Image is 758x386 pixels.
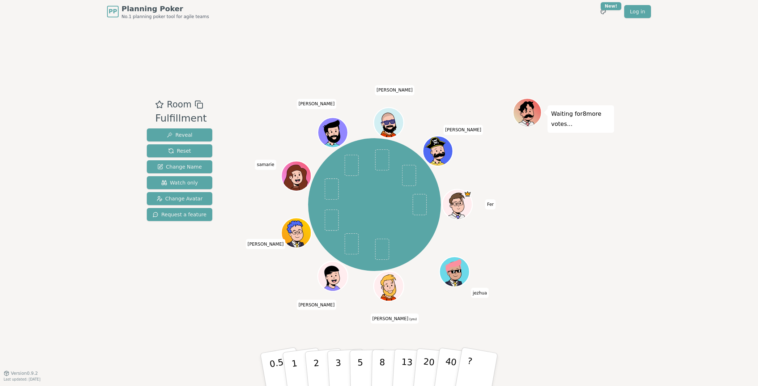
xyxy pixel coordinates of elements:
button: Watch only [147,176,212,189]
span: Click to change your name [297,300,336,310]
span: Version 0.9.2 [11,370,38,376]
div: New! [601,2,621,10]
button: Reset [147,144,212,157]
span: Click to change your name [371,314,419,324]
span: Click to change your name [297,99,336,109]
span: Click to change your name [255,160,276,170]
span: Click to change your name [375,85,414,96]
a: PPPlanning PokerNo.1 planning poker tool for agile teams [107,4,209,20]
span: Change Name [157,163,202,170]
button: Click to change your avatar [375,272,403,300]
span: Request a feature [153,211,206,218]
span: Watch only [161,179,198,186]
span: (you) [408,318,417,321]
button: Version0.9.2 [4,370,38,376]
span: Room [167,98,191,111]
span: Click to change your name [246,239,286,249]
button: Add as favourite [155,98,164,111]
div: Fulfillment [155,111,206,126]
span: Fer is the host [464,190,472,198]
button: Change Name [147,160,212,173]
button: New! [597,5,610,18]
span: Change Avatar [157,195,203,202]
span: Click to change your name [485,199,496,209]
button: Reveal [147,128,212,141]
button: Change Avatar [147,192,212,205]
p: Waiting for 8 more votes... [551,109,610,129]
a: Log in [624,5,651,18]
span: Click to change your name [443,125,483,135]
button: Request a feature [147,208,212,221]
span: Reset [168,147,191,154]
span: Reveal [167,131,192,139]
span: Click to change your name [471,288,489,298]
span: Last updated: [DATE] [4,377,41,381]
span: Planning Poker [122,4,209,14]
span: PP [108,7,117,16]
span: No.1 planning poker tool for agile teams [122,14,209,20]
